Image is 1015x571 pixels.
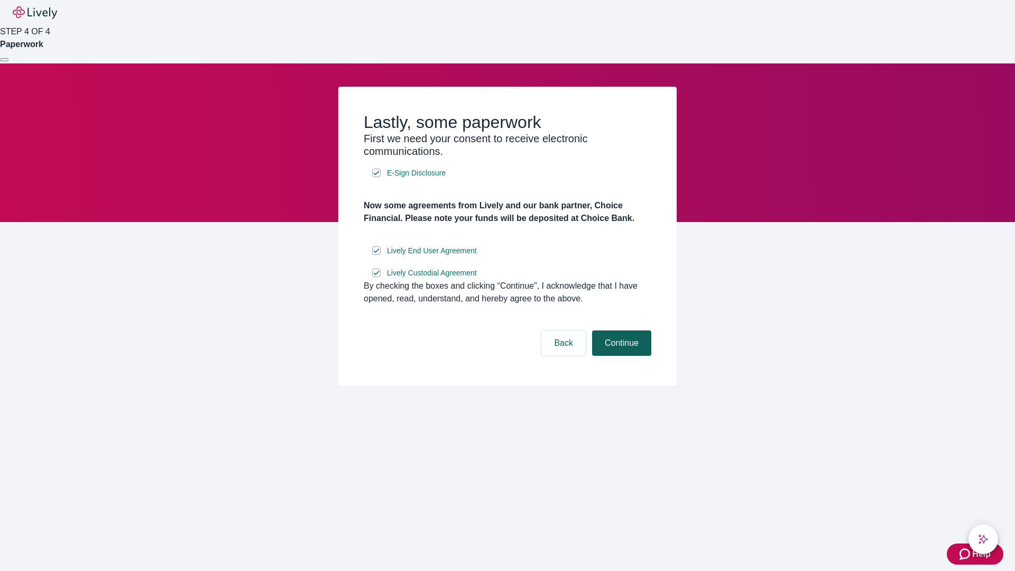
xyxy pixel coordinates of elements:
[959,548,972,560] svg: Zendesk support icon
[387,245,477,256] span: Lively End User Agreement
[592,330,651,356] button: Continue
[364,132,651,158] h3: First we need your consent to receive electronic communications.
[364,112,651,132] h2: Lastly, some paperwork
[364,199,651,225] h4: Now some agreements from Lively and our bank partner, Choice Financial. Please note your funds wi...
[387,168,446,179] span: E-Sign Disclosure
[541,330,586,356] button: Back
[387,268,477,279] span: Lively Custodial Agreement
[385,266,479,280] a: e-sign disclosure document
[968,524,998,554] button: chat
[364,280,651,305] div: By checking the boxes and clicking “Continue", I acknowledge that I have opened, read, understand...
[978,534,989,545] svg: Lively AI Assistant
[385,167,448,180] a: e-sign disclosure document
[13,6,57,19] img: Lively
[385,244,479,257] a: e-sign disclosure document
[972,548,991,560] span: Help
[947,544,1003,565] button: Zendesk support iconHelp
